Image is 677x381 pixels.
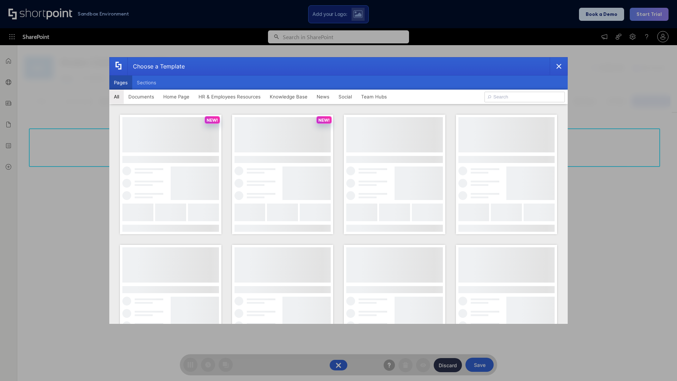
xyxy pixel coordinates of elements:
button: Sections [132,75,161,90]
button: Social [334,90,356,104]
button: HR & Employees Resources [194,90,265,104]
input: Search [484,92,565,102]
p: NEW! [318,117,330,123]
button: News [312,90,334,104]
button: Documents [124,90,159,104]
button: Pages [109,75,132,90]
div: Choose a Template [127,58,185,75]
iframe: Chat Widget [642,347,677,381]
button: Knowledge Base [265,90,312,104]
button: All [109,90,124,104]
button: Team Hubs [356,90,391,104]
p: NEW! [207,117,218,123]
div: template selector [109,57,568,324]
button: Home Page [159,90,194,104]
